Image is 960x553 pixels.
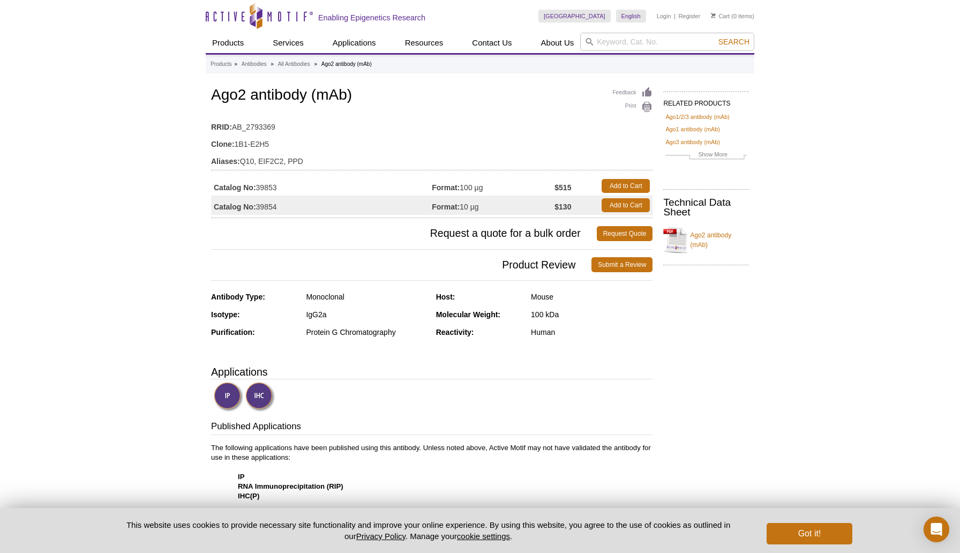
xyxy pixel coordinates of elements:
a: Ago1/2/3 antibody (mAb) [665,112,729,122]
a: Antibodies [242,59,267,69]
a: Show More [665,150,747,162]
img: Your Cart [711,13,716,18]
strong: Host: [436,293,455,301]
p: The following applications have been published using this antibody. Unless noted above, Active Mo... [211,443,652,530]
button: Search [715,37,753,47]
strong: RRID: [211,122,232,132]
td: 10 µg [432,196,554,215]
strong: Antibody Type: [211,293,265,301]
a: Add to Cart [602,198,650,212]
strong: Aliases: [211,156,240,166]
h1: Ago2 antibody (mAb) [211,87,652,105]
a: Resources [399,33,450,53]
strong: $515 [554,183,571,192]
a: Products [206,33,250,53]
a: All Antibodies [278,59,310,69]
a: Ago1 antibody (mAb) [665,124,719,134]
a: Register [678,12,700,20]
a: Products [211,59,231,69]
li: (0 items) [711,10,754,23]
strong: Catalog No: [214,202,256,212]
strong: RNA Immunoprecipitation (RIP) [238,482,343,490]
strong: Format: [432,202,460,212]
a: Login [657,12,671,20]
div: Monoclonal [306,292,427,302]
strong: IHC(P) [238,492,259,500]
a: Submit a Review [591,257,652,272]
span: Search [718,38,749,46]
li: Ago2 antibody (mAb) [321,61,372,67]
div: 100 kDa [531,310,652,319]
p: This website uses cookies to provide necessary site functionality and improve your online experie... [108,519,749,542]
a: Privacy Policy [356,532,406,541]
li: » [271,61,274,67]
a: Print [612,101,652,113]
li: » [234,61,237,67]
h2: RELATED PRODUCTS [663,91,749,110]
td: AB_2793369 [211,116,652,133]
input: Keyword, Cat. No. [580,33,754,51]
div: Mouse [531,292,652,302]
a: About Us [535,33,581,53]
a: Cart [711,12,730,20]
img: Immunohistochemistry Validated [245,382,275,412]
strong: $130 [554,202,571,212]
td: Q10, EIF2C2, PPD [211,150,652,167]
div: Open Intercom Messenger [924,517,949,542]
div: Human [531,327,652,337]
a: [GEOGRAPHIC_DATA] [538,10,611,23]
h2: Enabling Epigenetics Research [318,13,425,23]
strong: Format: [432,183,460,192]
li: » [314,61,317,67]
span: Product Review [211,257,591,272]
a: Contact Us [466,33,518,53]
a: Request Quote [597,226,653,241]
td: 1B1-E2H5 [211,133,652,150]
strong: IP [238,473,244,481]
img: Immunoprecipitation Validated [214,382,243,412]
div: IgG2a [306,310,427,319]
strong: Catalog No: [214,183,256,192]
a: Feedback [612,87,652,99]
strong: Reactivity: [436,328,474,337]
li: | [674,10,676,23]
td: 39853 [211,176,432,196]
div: Protein G Chromatography [306,327,427,337]
button: Got it! [767,523,852,544]
h2: Technical Data Sheet [663,198,749,217]
button: cookie settings [457,532,510,541]
h3: Applications [211,364,652,380]
strong: Clone: [211,139,235,149]
a: Add to Cart [602,179,650,193]
h3: Published Applications [211,420,652,435]
td: 39854 [211,196,432,215]
strong: Isotype: [211,310,240,319]
td: 100 µg [432,176,554,196]
a: Ago2 antibody (mAb) [663,224,749,256]
a: Services [266,33,310,53]
strong: Purification: [211,328,255,337]
a: Applications [326,33,382,53]
span: Request a quote for a bulk order [211,226,597,241]
a: English [616,10,646,23]
a: Ago3 antibody (mAb) [665,137,719,147]
strong: Molecular Weight: [436,310,500,319]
